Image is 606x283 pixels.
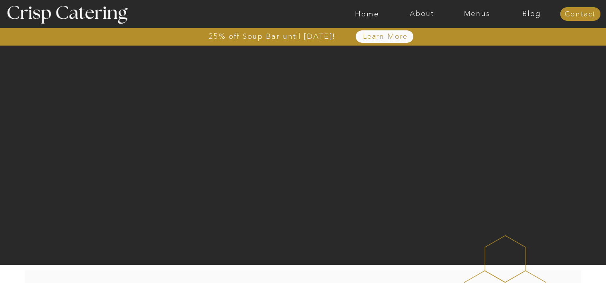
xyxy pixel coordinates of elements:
a: Menus [449,10,504,18]
iframe: podium webchat widget bubble [542,243,606,283]
a: Learn More [344,33,427,41]
a: About [395,10,449,18]
a: Blog [504,10,559,18]
a: 25% off Soup Bar until [DATE]! [180,32,364,40]
a: Home [340,10,395,18]
a: Contact [560,10,600,18]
